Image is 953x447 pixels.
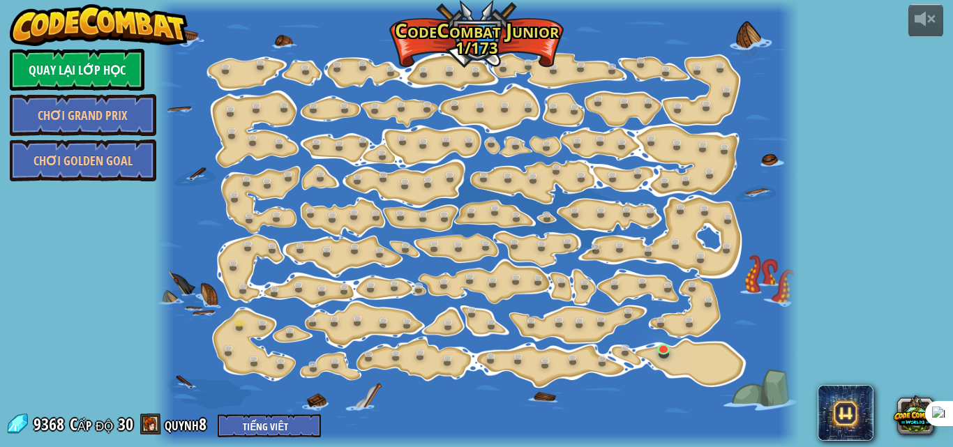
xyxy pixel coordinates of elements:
[10,4,188,46] img: CodeCombat - Learn how to code by playing a game
[165,413,211,435] a: quynh8
[118,413,133,435] span: 30
[908,4,943,37] button: Tùy chỉnh âm lượng
[10,49,144,91] a: Quay lại Lớp Học
[10,94,156,136] a: Chơi Grand Prix
[10,139,156,181] a: Chơi Golden Goal
[33,413,68,435] span: 9368
[70,413,113,436] span: Cấp độ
